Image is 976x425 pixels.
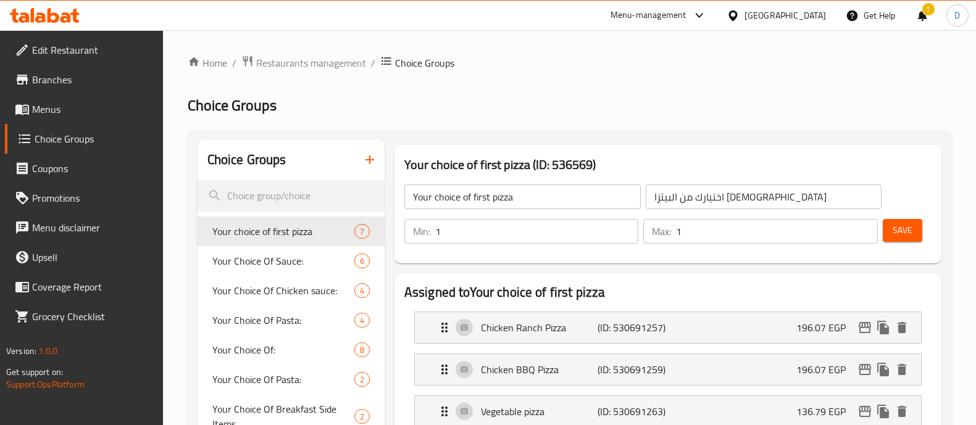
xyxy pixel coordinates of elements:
[32,43,153,57] span: Edit Restaurant
[355,374,369,386] span: 2
[354,224,370,239] div: Choices
[404,155,932,175] h3: Your choice of first pizza (ID: 536569)
[354,254,370,268] div: Choices
[6,364,63,380] span: Get support on:
[198,217,385,246] div: Your choice of first pizza7
[874,318,893,337] button: duplicate
[5,272,163,302] a: Coverage Report
[212,313,354,328] span: Your Choice Of Pasta:
[32,250,153,265] span: Upsell
[481,320,598,335] p: Chicken Ranch Pizza
[32,279,153,294] span: Coverage Report
[256,56,366,70] span: Restaurants management
[355,344,369,356] span: 8
[395,56,454,70] span: Choice Groups
[413,224,430,239] p: Min:
[32,161,153,176] span: Coupons
[893,360,911,379] button: delete
[355,285,369,297] span: 4
[5,183,163,213] a: Promotions
[5,65,163,94] a: Branches
[5,35,163,65] a: Edit Restaurant
[598,404,675,419] p: (ID: 530691263)
[207,151,286,169] h2: Choice Groups
[745,9,826,22] div: [GEOGRAPHIC_DATA]
[354,342,370,357] div: Choices
[598,362,675,377] p: (ID: 530691259)
[198,180,385,212] input: search
[5,242,163,272] a: Upsell
[893,402,911,421] button: delete
[212,342,354,357] span: Your Choice Of:
[355,226,369,237] span: 7
[188,56,227,70] a: Home
[856,402,874,421] button: edit
[598,320,675,335] p: (ID: 530691257)
[241,55,366,71] a: Restaurants management
[415,312,921,343] div: Expand
[6,343,36,359] span: Version:
[355,411,369,423] span: 2
[371,56,375,70] li: /
[856,318,874,337] button: edit
[893,223,912,238] span: Save
[198,305,385,335] div: Your Choice Of Pasta:4
[5,124,163,154] a: Choice Groups
[481,362,598,377] p: Chicken BBQ Pizza
[796,404,856,419] p: 136.79 EGP
[212,372,354,387] span: Your Choice Of Pasta:
[35,131,153,146] span: Choice Groups
[355,315,369,326] span: 4
[856,360,874,379] button: edit
[893,318,911,337] button: delete
[38,343,57,359] span: 1.0.0
[198,335,385,365] div: Your Choice Of:8
[354,409,370,424] div: Choices
[874,360,893,379] button: duplicate
[6,376,85,392] a: Support.OpsPlatform
[198,365,385,394] div: Your Choice Of Pasta:2
[355,255,369,267] span: 6
[883,219,922,242] button: Save
[5,154,163,183] a: Coupons
[188,91,277,119] span: Choice Groups
[874,402,893,421] button: duplicate
[232,56,236,70] li: /
[404,283,932,302] h2: Assigned to Your choice of first pizza
[188,55,951,71] nav: breadcrumb
[198,276,385,305] div: Your Choice Of Chicken sauce:4
[5,213,163,242] a: Menu disclaimer
[212,254,354,268] span: Your Choice Of Sauce:
[796,320,856,335] p: 196.07 EGP
[32,191,153,205] span: Promotions
[32,220,153,235] span: Menu disclaimer
[354,283,370,298] div: Choices
[5,94,163,124] a: Menus
[796,362,856,377] p: 196.07 EGP
[611,8,686,23] div: Menu-management
[212,224,354,239] span: Your choice of first pizza
[404,349,932,390] li: Expand
[415,354,921,385] div: Expand
[5,302,163,331] a: Grocery Checklist
[481,404,598,419] p: Vegetable pizza
[32,309,153,324] span: Grocery Checklist
[32,102,153,117] span: Menus
[212,283,354,298] span: Your Choice Of Chicken sauce:
[198,246,385,276] div: Your Choice Of Sauce:6
[32,72,153,87] span: Branches
[354,313,370,328] div: Choices
[954,9,960,22] span: D
[404,307,932,349] li: Expand
[354,372,370,387] div: Choices
[652,224,671,239] p: Max:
